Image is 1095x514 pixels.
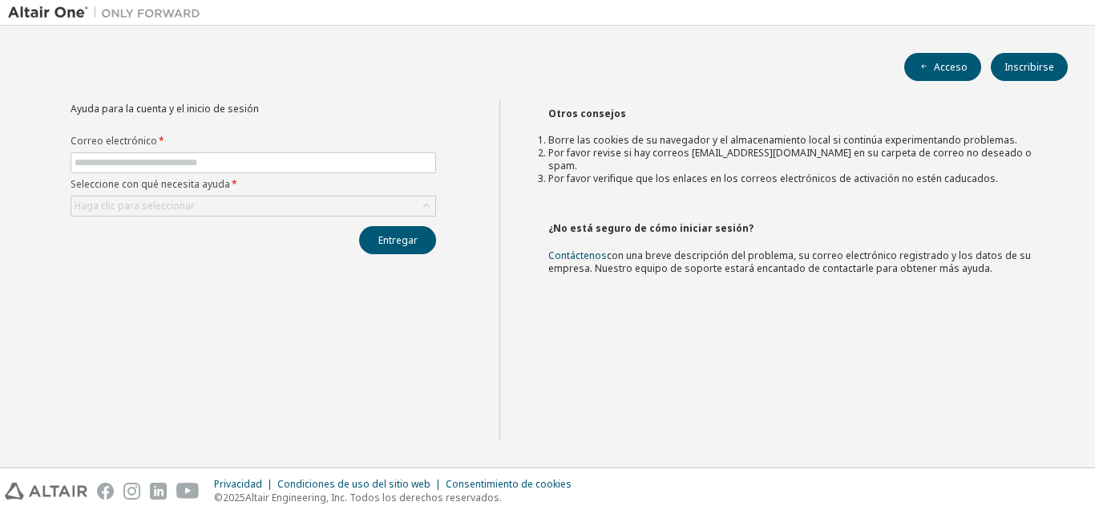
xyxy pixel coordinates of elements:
img: altair_logo.svg [5,483,87,500]
img: Altair Uno [8,5,208,21]
font: ¿No está seguro de cómo iniciar sesión? [548,221,754,235]
font: con una breve descripción del problema, su correo electrónico registrado y los datos de su empres... [548,249,1031,275]
font: Condiciones de uso del sitio web [277,477,430,491]
img: facebook.svg [97,483,114,500]
font: Entregar [378,233,418,247]
a: Contáctenos [548,249,607,262]
font: Privacidad [214,477,262,491]
font: Consentimiento de cookies [446,477,572,491]
button: Acceso [904,53,981,81]
img: linkedin.svg [150,483,167,500]
font: 2025 [223,491,245,504]
font: Correo electrónico [71,134,157,148]
font: Otros consejos [548,107,626,120]
font: Seleccione con qué necesita ayuda [71,177,230,191]
font: Borre las cookies de su navegador y el almacenamiento local si continúa experimentando problemas. [548,133,1017,147]
img: youtube.svg [176,483,200,500]
font: Por favor revise si hay correos [EMAIL_ADDRESS][DOMAIN_NAME] en su carpeta de correo no deseado o... [548,146,1032,172]
font: Por favor verifique que los enlaces en los correos electrónicos de activación no estén caducados. [548,172,998,185]
font: Ayuda para la cuenta y el inicio de sesión [71,102,259,115]
button: Entregar [359,226,436,254]
font: © [214,491,223,504]
font: Inscribirse [1004,60,1054,74]
font: Acceso [934,60,968,74]
img: instagram.svg [123,483,140,500]
font: Haga clic para seleccionar [75,199,195,212]
font: Altair Engineering, Inc. Todos los derechos reservados. [245,491,502,504]
div: Haga clic para seleccionar [71,196,435,216]
button: Inscribirse [991,53,1068,81]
